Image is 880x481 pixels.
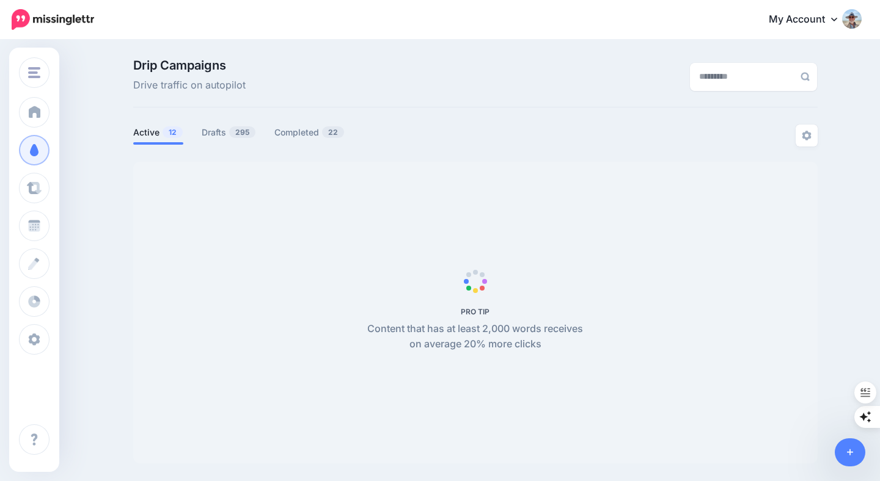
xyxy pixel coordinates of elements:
a: My Account [757,5,862,35]
span: Drip Campaigns [133,59,246,71]
p: Content that has at least 2,000 words receives on average 20% more clicks [361,321,590,353]
span: 295 [229,126,255,138]
img: search-grey-6.png [801,72,810,81]
span: 12 [163,126,183,138]
img: menu.png [28,67,40,78]
a: Drafts295 [202,125,256,140]
a: Active12 [133,125,183,140]
span: 22 [322,126,344,138]
img: settings-grey.png [802,131,812,140]
img: Missinglettr [12,9,94,30]
h5: PRO TIP [361,307,590,316]
span: Drive traffic on autopilot [133,78,246,93]
a: Completed22 [274,125,345,140]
